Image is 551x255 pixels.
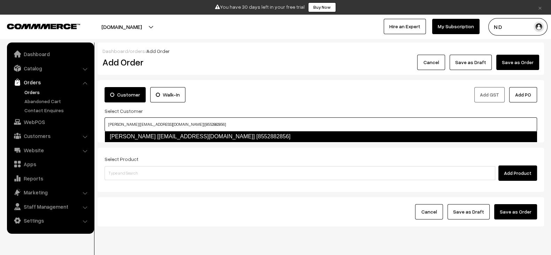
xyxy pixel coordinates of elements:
[102,47,539,55] div: / /
[77,18,166,36] button: [DOMAIN_NAME]
[534,22,544,32] img: user
[509,87,537,102] button: Add PO
[105,87,146,102] label: Customer
[9,158,92,170] a: Apps
[23,107,92,114] a: Contact Enquires
[105,107,143,115] label: Select Customer
[9,186,92,199] a: Marketing
[432,19,480,34] a: My Subscription
[9,116,92,128] a: WebPOS
[9,76,92,88] a: Orders
[9,48,92,60] a: Dashboard
[130,48,145,54] a: orders
[9,130,92,142] a: Customers
[496,55,539,70] button: Save as Order
[9,214,92,227] a: Settings
[498,165,537,181] button: Add Product
[2,2,549,12] div: You have 30 days left in your free trial
[105,117,537,131] input: Search by name, email, or phone
[308,2,336,12] a: Buy Now
[105,166,495,180] input: Type and Search
[9,62,92,75] a: Catalog
[105,155,138,163] label: Select Product
[488,18,548,36] button: N D
[384,19,426,34] a: Hire an Expert
[535,3,545,11] a: ×
[494,204,537,219] button: Save as Order
[23,98,92,105] a: Abandoned Cart
[415,204,443,219] button: Cancel
[146,48,170,54] span: Add Order
[447,204,490,219] button: Save as Draft
[23,88,92,96] a: Orders
[9,172,92,185] a: Reports
[102,57,241,68] h2: Add Order
[105,131,537,142] a: [PERSON_NAME] [[EMAIL_ADDRESS][DOMAIN_NAME]] [8552882856]
[9,144,92,156] a: Website
[417,55,445,70] button: Cancel
[7,22,68,30] a: COMMMERCE
[150,87,185,102] label: Walk-In
[450,55,492,70] button: Save as Draft
[7,24,80,29] img: COMMMERCE
[474,87,505,102] button: Add GST
[102,48,128,54] a: Dashboard
[9,200,92,213] a: Staff Management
